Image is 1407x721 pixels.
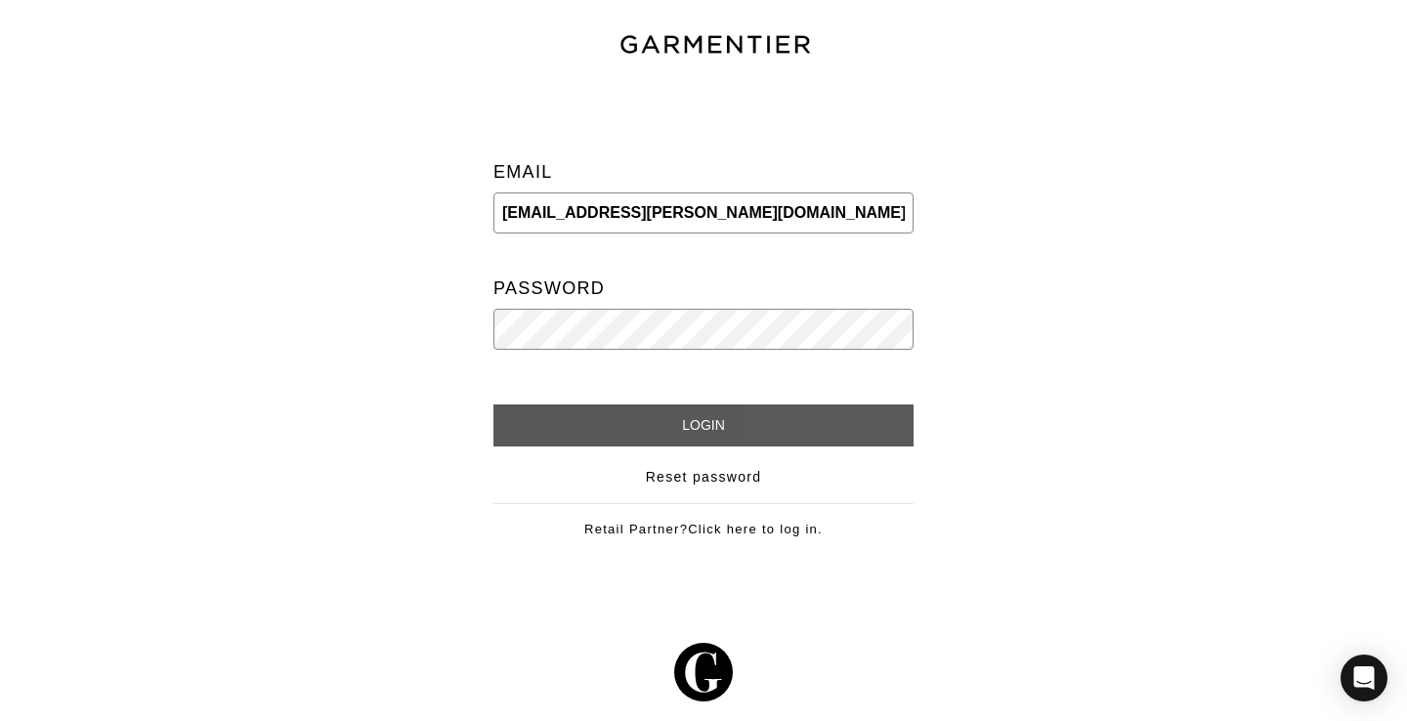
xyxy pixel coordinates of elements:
label: Password [493,269,605,309]
img: garmentier-text-8466448e28d500cc52b900a8b1ac6a0b4c9bd52e9933ba870cc531a186b44329.png [618,32,813,58]
a: Click here to log in. [688,522,823,536]
div: Retail Partner? [493,503,914,539]
img: g-602364139e5867ba59c769ce4266a9601a3871a1516a6a4c3533f4bc45e69684.svg [674,643,733,701]
div: Open Intercom Messenger [1341,655,1387,701]
a: Reset password [646,467,762,488]
input: Login [493,404,914,446]
label: Email [493,152,553,192]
